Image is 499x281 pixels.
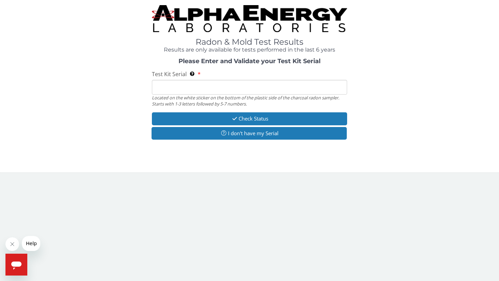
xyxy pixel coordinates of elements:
div: Located on the white sticker on the bottom of the plastic side of the charcoal radon sampler. Sta... [152,95,347,107]
iframe: Close message [5,237,19,251]
span: Test Kit Serial [152,70,187,78]
h4: Results are only available for tests performed in the last 6 years [152,47,347,53]
img: TightCrop.jpg [152,5,347,32]
h1: Radon & Mold Test Results [152,38,347,46]
iframe: Message from company [22,236,40,251]
button: Check Status [152,112,347,125]
button: I don't have my Serial [152,127,347,140]
strong: Please Enter and Validate your Test Kit Serial [179,57,320,65]
iframe: Button to launch messaging window [5,254,27,276]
